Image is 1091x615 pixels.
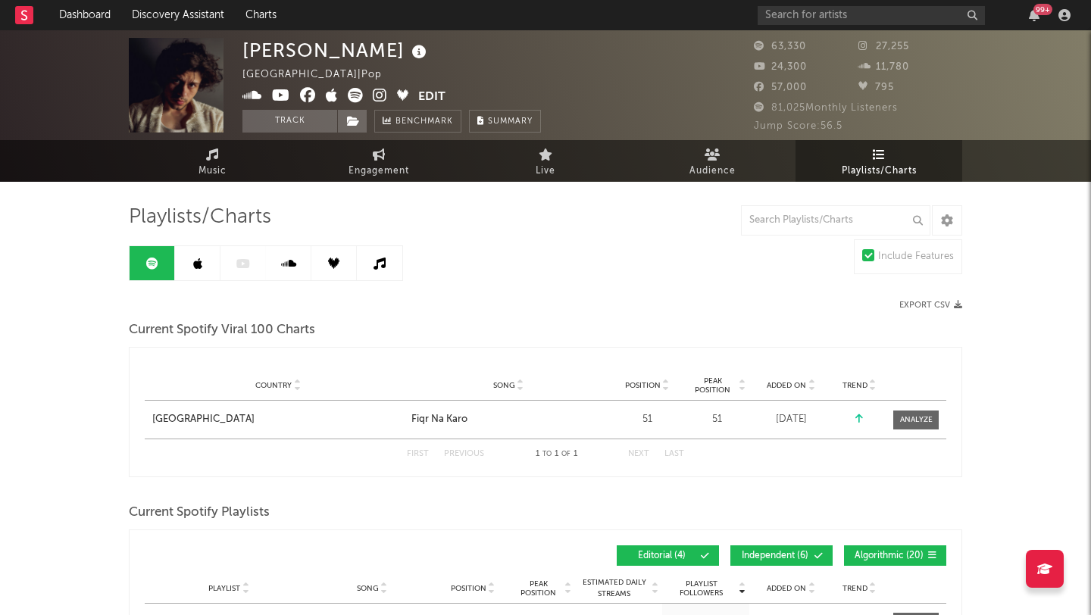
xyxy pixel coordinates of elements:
a: Playlists/Charts [796,140,962,182]
div: [PERSON_NAME] [242,38,430,63]
button: First [407,450,429,458]
span: Added On [767,584,806,593]
input: Search for artists [758,6,985,25]
span: Audience [689,162,736,180]
span: 57,000 [754,83,807,92]
button: Editorial(4) [617,545,719,566]
span: Summary [488,117,533,126]
a: Music [129,140,295,182]
div: Fiqr Na Karo [411,412,467,427]
a: Audience [629,140,796,182]
button: Track [242,110,337,133]
span: Playlist Followers [666,579,736,598]
span: to [542,451,552,457]
div: 99 + [1033,4,1052,15]
span: Country [255,381,292,390]
button: Previous [444,450,484,458]
span: Peak Position [689,376,736,395]
span: Algorithmic ( 20 ) [854,551,924,560]
span: 11,780 [858,62,909,72]
span: Benchmark [395,113,453,131]
span: 63,330 [754,42,806,52]
span: Editorial ( 4 ) [627,551,696,560]
button: Summary [469,110,541,133]
span: Music [199,162,227,180]
span: Playlists/Charts [842,162,917,180]
span: Peak Position [514,579,562,598]
span: Trend [842,584,867,593]
div: Include Features [878,248,954,266]
a: Engagement [295,140,462,182]
button: Independent(6) [730,545,833,566]
input: Search Playlists/Charts [741,205,930,236]
button: Algorithmic(20) [844,545,946,566]
span: 24,300 [754,62,807,72]
span: Playlists/Charts [129,208,271,226]
span: Song [357,584,379,593]
a: Benchmark [374,110,461,133]
a: Fiqr Na Karo [411,412,605,427]
button: Edit [418,88,445,107]
span: Position [625,381,661,390]
div: [GEOGRAPHIC_DATA] | Pop [242,66,399,84]
button: 99+ [1029,9,1039,21]
span: Live [536,162,555,180]
span: Current Spotify Playlists [129,504,270,522]
button: Next [628,450,649,458]
div: [GEOGRAPHIC_DATA] [152,412,255,427]
span: 795 [858,83,894,92]
a: Live [462,140,629,182]
span: Current Spotify Viral 100 Charts [129,321,315,339]
button: Last [664,450,684,458]
span: Engagement [349,162,409,180]
div: 51 [613,412,681,427]
a: [GEOGRAPHIC_DATA] [152,412,404,427]
span: Song [493,381,515,390]
span: Estimated Daily Streams [579,577,649,600]
span: 81,025 Monthly Listeners [754,103,898,113]
span: Jump Score: 56.5 [754,121,842,131]
span: of [561,451,571,457]
span: Position [451,584,486,593]
span: Playlist [208,584,240,593]
button: Export CSV [899,301,962,310]
div: [DATE] [753,412,829,427]
span: 27,255 [858,42,909,52]
div: 51 [689,412,746,427]
span: Independent ( 6 ) [740,551,810,560]
div: 1 1 1 [514,445,598,464]
span: Trend [842,381,867,390]
span: Added On [767,381,806,390]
